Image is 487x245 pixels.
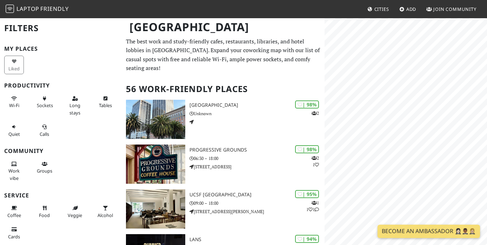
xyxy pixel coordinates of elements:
h3: LANS [189,237,325,243]
img: LaptopFriendly [6,5,14,13]
button: Sockets [35,93,54,111]
h3: Service [4,192,118,199]
p: [STREET_ADDRESS] [189,163,325,170]
img: Progressive Grounds [126,145,185,184]
span: Quiet [8,131,20,137]
span: People working [8,168,20,181]
h3: [GEOGRAPHIC_DATA] [189,102,325,108]
a: UCSF Mission Bay FAMRI Library | 95% 111 UCSF [GEOGRAPHIC_DATA] 09:00 – 18:00 [STREET_ADDRESS][PE... [122,189,325,229]
span: Add [406,6,416,12]
h1: [GEOGRAPHIC_DATA] [124,17,323,37]
span: Long stays [69,102,80,115]
img: UCSF Mission Bay FAMRI Library [126,189,185,229]
a: One Market Plaza | 98% 2 [GEOGRAPHIC_DATA] Unknown [122,100,325,139]
span: Laptop [16,5,39,13]
h3: Community [4,148,118,154]
span: Cities [374,6,389,12]
span: Alcohol [98,212,113,218]
a: Progressive Grounds | 98% 21 Progressive Grounds 06:30 – 18:00 [STREET_ADDRESS] [122,145,325,184]
p: 2 [312,110,319,117]
div: | 98% [295,145,319,153]
span: Power sockets [37,102,53,108]
button: Long stays [65,93,85,118]
span: Work-friendly tables [99,102,112,108]
a: Join Community [423,3,479,15]
span: Food [39,212,50,218]
a: Cities [365,3,392,15]
a: LaptopFriendly LaptopFriendly [6,3,69,15]
button: Cards [4,224,24,242]
h3: My Places [4,45,118,52]
div: | 94% [295,235,319,243]
button: Wi-Fi [4,93,24,111]
a: Become an Ambassador 🤵🏻‍♀️🤵🏾‍♂️🤵🏼‍♀️ [378,225,480,238]
p: 1 1 1 [306,199,319,213]
a: Add [396,3,419,15]
button: Alcohol [95,202,115,221]
h2: Filters [4,17,118,39]
p: [STREET_ADDRESS][PERSON_NAME] [189,208,325,215]
span: Credit cards [8,233,20,240]
span: Video/audio calls [40,131,49,137]
span: Stable Wi-Fi [9,102,19,108]
button: Tables [95,93,115,111]
button: Quiet [4,121,24,140]
p: 06:30 – 18:00 [189,155,325,162]
span: Veggie [68,212,82,218]
p: The best work and study-friendly cafes, restaurants, libraries, and hotel lobbies in [GEOGRAPHIC_... [126,37,320,73]
span: Join Community [433,6,476,12]
h3: Progressive Grounds [189,147,325,153]
button: Work vibe [4,158,24,184]
button: Veggie [65,202,85,221]
p: Unknown [189,110,325,117]
div: | 98% [295,100,319,108]
p: 2 1 [312,155,319,168]
button: Food [35,202,54,221]
button: Coffee [4,202,24,221]
span: Friendly [40,5,68,13]
p: 09:00 – 18:00 [189,200,325,206]
img: One Market Plaza [126,100,185,139]
button: Groups [35,158,54,177]
h3: Productivity [4,82,118,89]
button: Calls [35,121,54,140]
h2: 56 Work-Friendly Places [126,78,320,100]
h3: UCSF [GEOGRAPHIC_DATA] [189,192,325,198]
div: | 95% [295,190,319,198]
span: Coffee [7,212,21,218]
span: Group tables [37,168,52,174]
